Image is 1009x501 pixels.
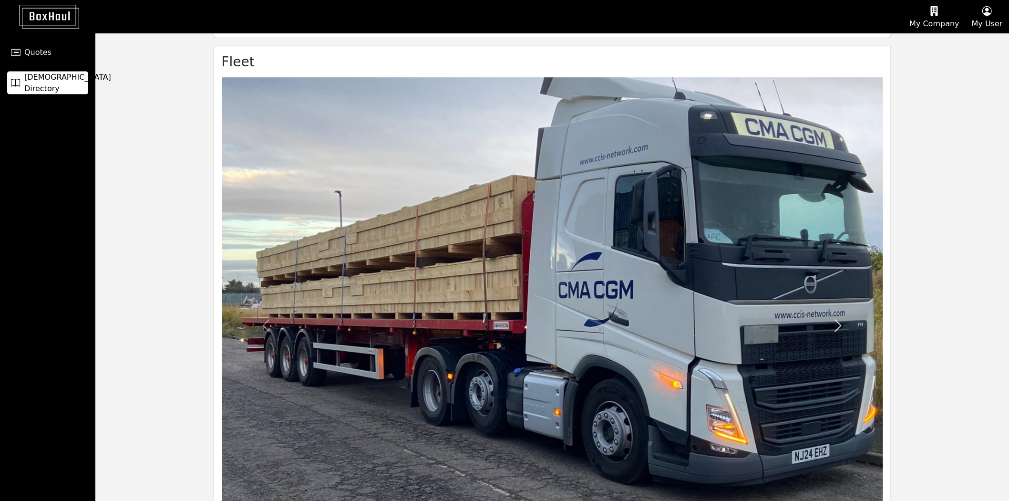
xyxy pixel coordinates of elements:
[966,0,1009,33] button: My User
[7,41,88,64] a: Quotes
[216,54,889,70] h3: Fleet
[5,5,79,29] img: BoxHaul
[24,72,111,94] span: [DEMOGRAPHIC_DATA] Directory
[24,47,51,58] span: Quotes
[904,0,966,33] button: My Company
[7,72,88,94] a: [DEMOGRAPHIC_DATA] Directory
